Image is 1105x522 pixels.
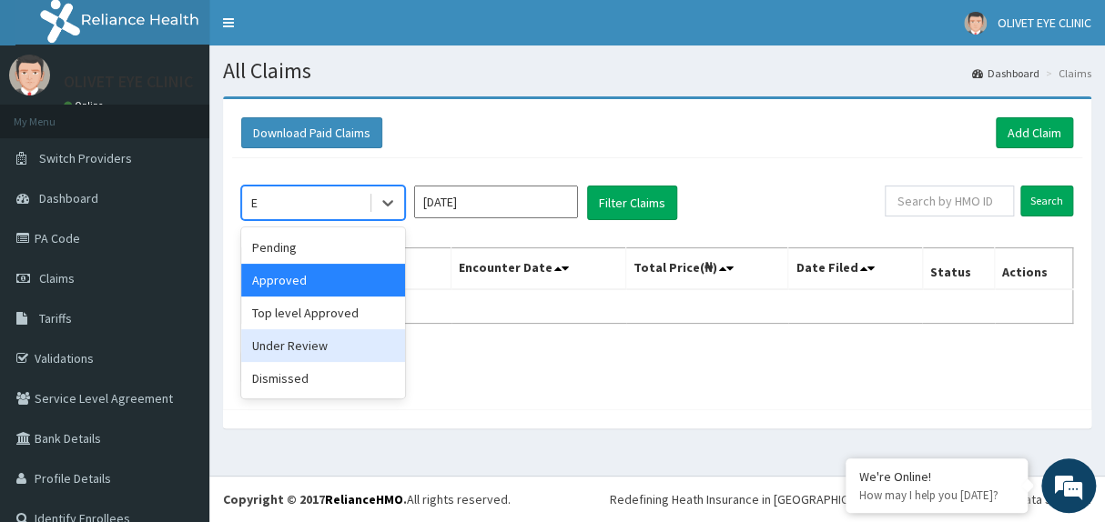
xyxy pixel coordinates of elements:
[39,190,98,206] span: Dashboard
[106,149,251,333] span: We're online!
[241,264,405,296] div: Approved
[39,310,72,326] span: Tariffs
[859,468,1014,485] div: We're Online!
[995,248,1073,290] th: Actions
[626,248,788,290] th: Total Price(₦)
[9,337,347,401] textarea: Type your message and hit 'Enter'
[1041,65,1091,81] li: Claims
[587,186,677,220] button: Filter Claims
[241,117,382,148] button: Download Paid Claims
[241,231,405,264] div: Pending
[998,15,1091,31] span: OLIVET EYE CLINIC
[64,74,193,90] p: OLIVET EYE CLINIC
[451,248,626,290] th: Encounter Date
[241,296,405,329] div: Top level Approved
[922,248,994,290] th: Status
[241,362,405,395] div: Dismissed
[34,91,74,136] img: d_794563401_company_1708531726252_794563401
[325,491,403,507] a: RelianceHMO
[788,248,922,290] th: Date Filed
[996,117,1073,148] a: Add Claim
[39,270,75,286] span: Claims
[885,186,1014,216] input: Search by HMO ID
[610,490,1091,508] div: Redefining Heath Insurance in [GEOGRAPHIC_DATA] using Telemedicine and Data Science!
[299,9,342,53] div: Minimize live chat window
[241,329,405,362] div: Under Review
[859,487,1014,503] p: How may I help you today?
[95,102,306,125] div: Chat with us now
[223,491,407,507] strong: Copyright © 2017 .
[9,55,50,95] img: User Image
[414,186,578,218] input: Select Month and Year
[209,476,1105,522] footer: All rights reserved.
[39,150,132,166] span: Switch Providers
[964,12,987,35] img: User Image
[223,59,1091,83] h1: All Claims
[972,65,1039,81] a: Dashboard
[64,99,107,112] a: Online
[1020,186,1073,216] input: Search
